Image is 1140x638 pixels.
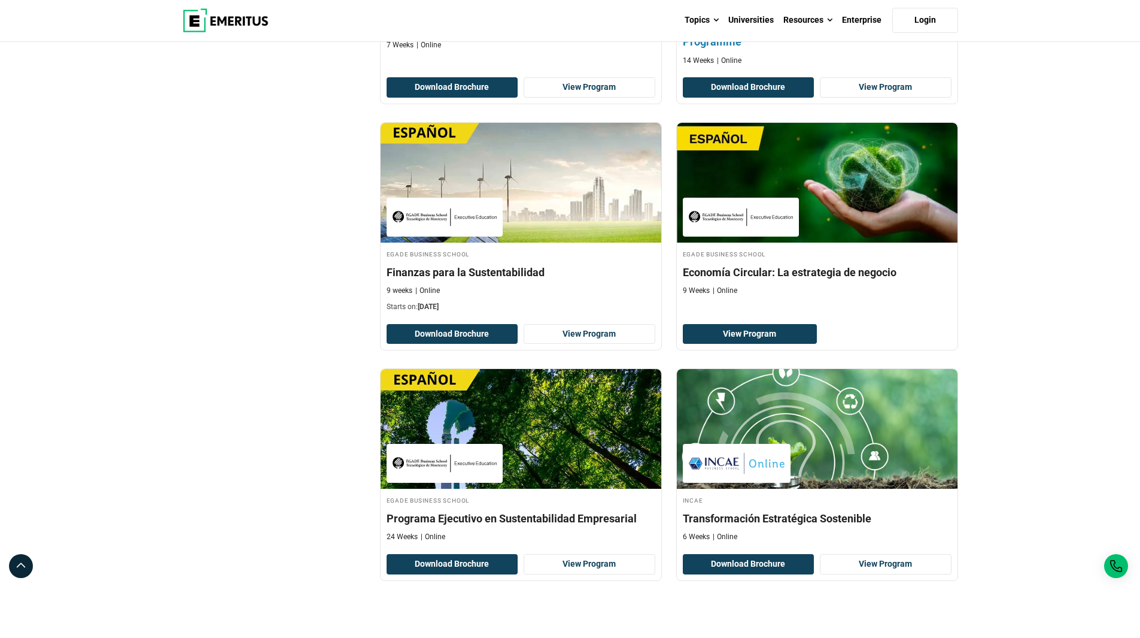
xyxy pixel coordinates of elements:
h4: Transformación Estratégica Sostenible [683,511,951,526]
p: 24 Weeks [387,532,418,542]
h4: EGADE Business School [387,495,655,505]
img: Finanzas para la Sustentabilidad | Online Finance Course [381,123,661,243]
a: Finance Course by EGADE Business School - October 14, 2025 EGADE Business School EGADE Business S... [381,123,661,318]
img: Programa Ejecutivo en Sustentabilidad Empresarial | Online Sustainability Course [381,369,661,489]
p: 9 weeks [387,286,412,296]
a: View Program [524,77,655,98]
span: [DATE] [418,303,439,311]
button: Download Brochure [387,77,518,98]
a: View Program [524,324,655,344]
button: Download Brochure [683,77,814,98]
p: 7 Weeks [387,40,414,50]
a: Login [892,8,958,33]
h4: INCAE [683,495,951,505]
img: EGADE Business School [393,450,497,477]
h4: Finanzas para la Sustentabilidad [387,265,655,280]
a: Sustainability Course by INCAE - INCAE INCAE Transformación Estratégica Sostenible 6 Weeks Online [677,369,957,548]
p: Online [421,532,445,542]
img: EGADE Business School [689,204,793,231]
img: EGADE Business School [393,204,497,231]
h4: Programa Ejecutivo en Sustentabilidad Empresarial [387,511,655,526]
img: Economía Circular: La estrategia de negocio | Online Finance Course [677,123,957,243]
a: View Program [683,324,817,344]
p: Online [713,532,737,542]
a: View Program [820,77,951,98]
p: 14 Weeks [683,56,714,66]
a: Finance Course by EGADE Business School - EGADE Business School EGADE Business School Economía Ci... [677,123,957,302]
a: View Program [820,554,951,574]
p: Online [717,56,741,66]
p: Online [415,286,440,296]
p: Online [713,286,737,296]
button: Download Brochure [683,554,814,574]
a: View Program [524,554,655,574]
p: Starts on: [387,302,655,312]
p: 9 Weeks [683,286,710,296]
button: Download Brochure [387,554,518,574]
img: INCAE [689,450,785,477]
button: Download Brochure [387,324,518,344]
img: Transformación Estratégica Sostenible | Online Sustainability Course [677,369,957,489]
h4: EGADE Business School [387,249,655,259]
p: Online [417,40,441,50]
p: 6 Weeks [683,532,710,542]
a: Sustainability Course by EGADE Business School - EGADE Business School EGADE Business School Prog... [381,369,661,548]
h4: Economía Circular: La estrategia de negocio [683,265,951,280]
h4: EGADE Business School [683,249,951,259]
